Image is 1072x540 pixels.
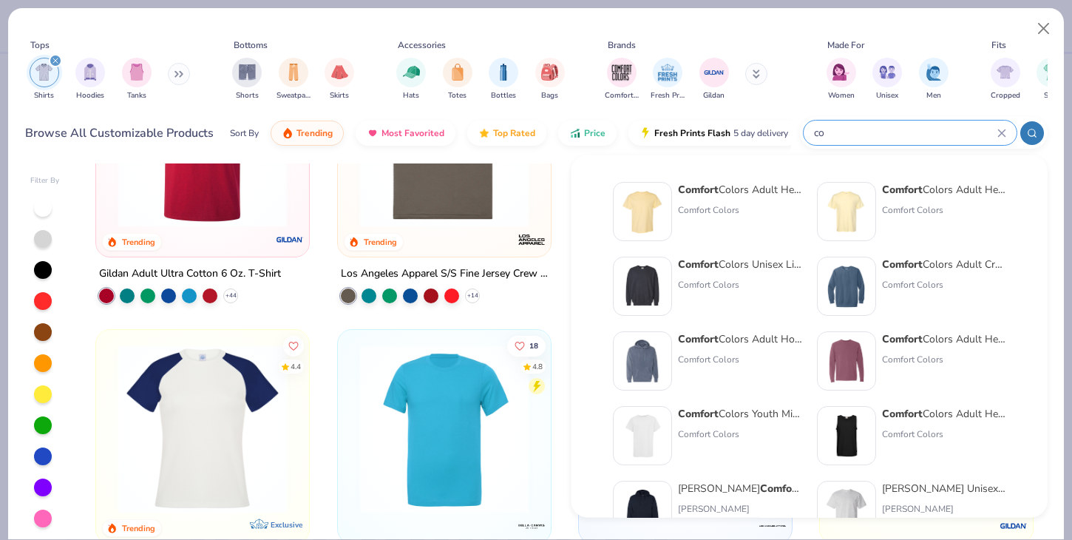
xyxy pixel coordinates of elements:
button: Like [283,335,304,356]
span: Shirts [34,90,54,101]
div: filter for Hoodies [75,58,105,101]
button: filter button [919,58,949,101]
button: filter button [489,58,518,101]
span: Totes [448,90,467,101]
span: + 14 [467,291,478,300]
span: Unisex [876,90,898,101]
span: Comfort Colors [605,90,639,101]
div: 4.8 [532,361,542,372]
div: filter for Tanks [122,58,152,101]
img: Shirts Image [35,64,52,81]
div: [PERSON_NAME] Unisex 5.2 Oz. soft Cotton T-Shirt [882,481,1006,496]
strong: Comfort [882,407,923,421]
img: Shorts Image [239,64,256,81]
div: Colors Adult Heavyweight T-Shirt [678,182,802,198]
span: Shorts [236,90,259,101]
span: Top Rated [493,127,535,139]
div: [PERSON_NAME] wash Unisex 7.2 Oz. 80/20 Pullover Hood Sweatshirt [678,481,802,496]
div: Tops [30,38,50,52]
span: Hats [403,90,419,101]
img: Comfort Colors Image [611,61,633,84]
img: Hats Image [403,64,420,81]
div: Comfort Colors [678,353,802,366]
img: Totes Image [450,64,466,81]
div: Made For [827,38,864,52]
span: Gildan [703,90,725,101]
img: c8ccbca0-6ae1-4d8d-94ba-deb159e0abb2 [620,413,665,459]
img: 029b8af0-80e6-406f-9fdc-fdf898547912 [620,189,665,234]
span: Cropped [991,90,1020,101]
div: Colors Adult Heavyweight RS Long-Sleeve T-Shirt [882,331,1006,347]
img: 1f2d2499-41e0-44f5-b794-8109adf84418 [824,263,869,309]
button: filter button [30,58,59,101]
button: Like [506,335,545,356]
img: 21f585b9-bb5d-454e-ad73-31b06e5e9bdc [536,345,719,513]
div: Fits [991,38,1006,52]
div: Browse All Customizable Products [25,124,214,142]
img: trending.gif [282,127,294,139]
div: Colors Unisex Lightweight Cotton Crewneck Sweatshirt [678,257,802,272]
span: Fresh Prints Flash [654,127,730,139]
button: filter button [443,58,472,101]
span: Women [828,90,855,101]
div: Brands [608,38,636,52]
span: Bags [541,90,558,101]
img: Tanks Image [129,64,145,81]
button: filter button [535,58,565,101]
button: filter button [699,58,729,101]
div: filter for Hats [396,58,426,101]
span: Skirts [330,90,349,101]
div: filter for Gildan [699,58,729,101]
div: filter for Men [919,58,949,101]
span: Fresh Prints [651,90,685,101]
div: Comfort Colors [882,353,1006,366]
div: [PERSON_NAME] [678,502,802,516]
div: Colors Adult Hooded Sweatshirt [678,331,802,347]
span: Most Favorited [381,127,444,139]
button: Close [1030,15,1058,43]
div: filter for Comfort Colors [605,58,639,101]
div: filter for Totes [443,58,472,101]
img: most_fav.gif [367,127,379,139]
img: 9bb46401-8c70-4267-b63b-7ffdba721e82 [824,413,869,459]
div: Filter By [30,175,60,186]
img: Los Angeles Apparel logo [517,225,546,254]
img: Skirts Image [331,64,348,81]
img: Unisex Image [879,64,896,81]
img: d6d584ca-6ecb-4862-80f9-37d415fce208 [111,345,294,513]
div: Accessories [398,38,446,52]
button: filter button [1037,58,1066,101]
div: Bottoms [234,38,268,52]
div: filter for Bottles [489,58,518,101]
img: TopRated.gif [478,127,490,139]
div: filter for Women [827,58,856,101]
span: Hoodies [76,90,104,101]
strong: Comfort [882,257,923,271]
button: filter button [651,58,685,101]
button: filter button [991,58,1020,101]
img: flash.gif [640,127,651,139]
div: filter for Fresh Prints [651,58,685,101]
span: Sweatpants [277,90,311,101]
strong: Comfort [678,407,719,421]
button: filter button [872,58,902,101]
div: [PERSON_NAME] [882,502,1006,516]
span: Price [584,127,605,139]
div: filter for Bags [535,58,565,101]
div: Colors Adult Crewneck Sweatshirt [882,257,1006,272]
img: 10a0a8bf-8f21-4ecd-81c8-814f1e31d243 [353,345,536,513]
button: Price [558,121,617,146]
img: 3c1a081b-6ca8-4a00-a3b6-7ee979c43c2b [111,58,294,226]
img: Gildan Image [703,61,725,84]
span: 5 day delivery [733,125,788,142]
div: Sort By [230,126,259,140]
button: filter button [122,58,152,101]
div: filter for Skirts [325,58,354,101]
button: filter button [325,58,354,101]
button: Top Rated [467,121,546,146]
div: Colors Adult Heavyweight RS Tank [882,406,1006,422]
img: Bottles Image [495,64,512,81]
input: Try "T-Shirt" [813,124,997,141]
button: Most Favorited [356,121,455,146]
div: filter for Slim [1037,58,1066,101]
